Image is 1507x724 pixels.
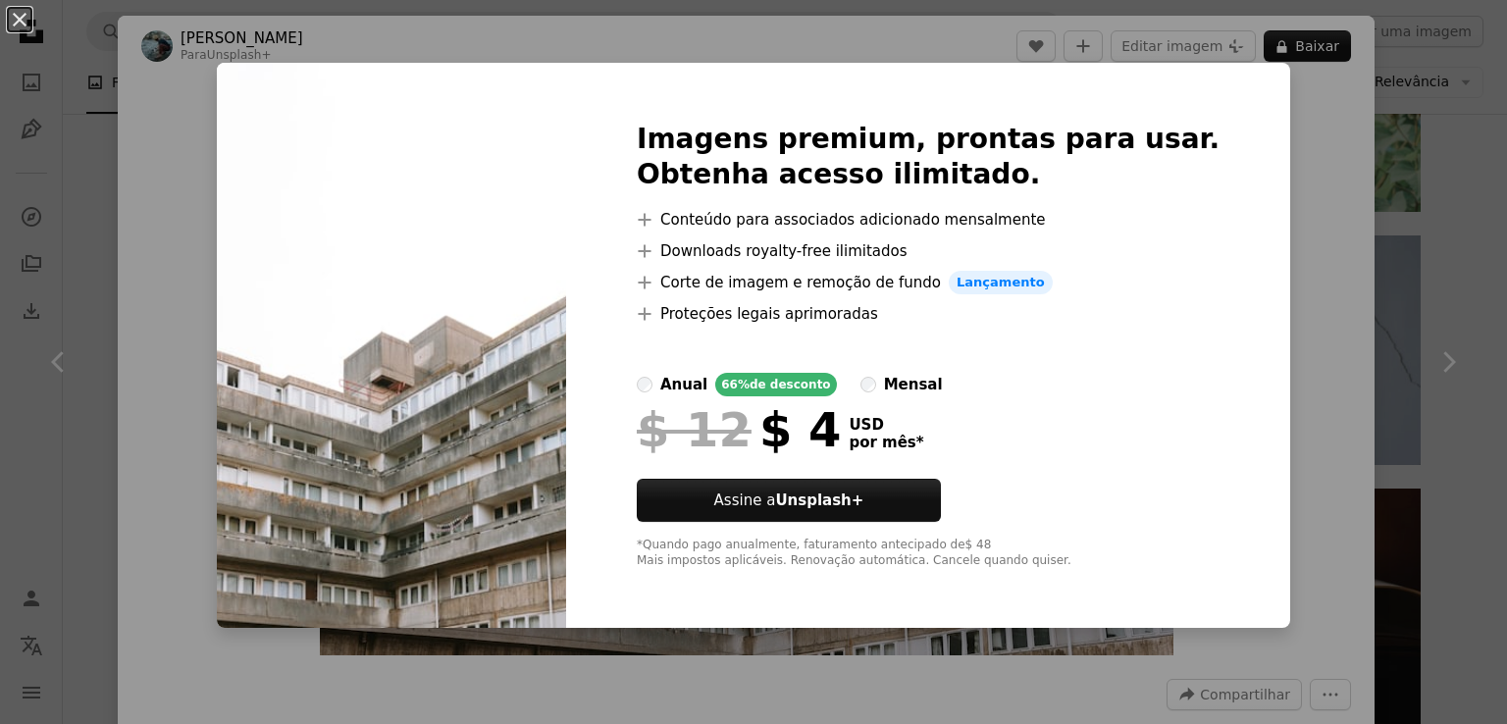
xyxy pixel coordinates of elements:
div: mensal [884,373,943,396]
span: por mês * [849,434,923,451]
div: $ 4 [637,404,841,455]
span: Lançamento [949,271,1053,294]
span: USD [849,416,923,434]
li: Proteções legais aprimoradas [637,302,1220,326]
h2: Imagens premium, prontas para usar. Obtenha acesso ilimitado. [637,122,1220,192]
div: *Quando pago anualmente, faturamento antecipado de $ 48 Mais impostos aplicáveis. Renovação autom... [637,538,1220,569]
input: mensal [860,377,876,392]
div: 66% de desconto [715,373,836,396]
li: Conteúdo para associados adicionado mensalmente [637,208,1220,232]
li: Downloads royalty-free ilimitados [637,239,1220,263]
li: Corte de imagem e remoção de fundo [637,271,1220,294]
input: anual66%de desconto [637,377,652,392]
span: $ 12 [637,404,752,455]
strong: Unsplash+ [775,491,863,509]
button: Assine aUnsplash+ [637,479,941,522]
img: premium_photo-1748783453690-de88016d794e [217,63,566,628]
div: anual [660,373,707,396]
